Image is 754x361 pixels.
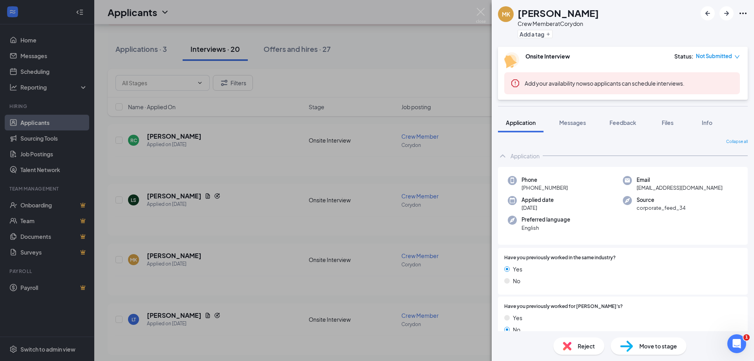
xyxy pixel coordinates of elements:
[518,20,599,27] div: Crew Member at Corydon
[639,342,677,350] span: Move to stage
[559,119,586,126] span: Messages
[609,119,636,126] span: Feedback
[637,204,686,212] span: corporate_feed_34
[522,216,570,224] span: Preferred language
[722,9,731,18] svg: ArrowRight
[662,119,673,126] span: Files
[726,139,748,145] span: Collapse all
[674,52,694,60] div: Status :
[498,151,507,161] svg: ChevronUp
[727,334,746,353] iframe: Intercom live chat
[513,325,520,334] span: No
[734,54,740,60] span: down
[504,254,616,262] span: Have you previously worked in the same industry?
[738,9,748,18] svg: Ellipses
[525,53,570,60] b: Onsite Interview
[504,303,623,310] span: Have you previously worked for [PERSON_NAME]'s?
[522,196,554,204] span: Applied date
[637,196,686,204] span: Source
[513,277,520,285] span: No
[522,176,568,184] span: Phone
[518,6,599,20] h1: [PERSON_NAME]
[703,9,712,18] svg: ArrowLeftNew
[522,224,570,232] span: English
[701,6,715,20] button: ArrowLeftNew
[578,342,595,350] span: Reject
[637,184,723,192] span: [EMAIL_ADDRESS][DOMAIN_NAME]
[522,204,554,212] span: [DATE]
[511,152,540,160] div: Application
[513,313,522,322] span: Yes
[696,52,732,60] span: Not Submitted
[637,176,723,184] span: Email
[525,80,684,87] span: so applicants can schedule interviews.
[546,32,551,37] svg: Plus
[513,265,522,273] span: Yes
[518,30,553,38] button: PlusAdd a tag
[702,119,712,126] span: Info
[502,10,510,18] div: MK
[506,119,536,126] span: Application
[511,79,520,88] svg: Error
[525,79,587,87] button: Add your availability now
[522,184,568,192] span: [PHONE_NUMBER]
[743,334,750,341] span: 1
[719,6,734,20] button: ArrowRight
